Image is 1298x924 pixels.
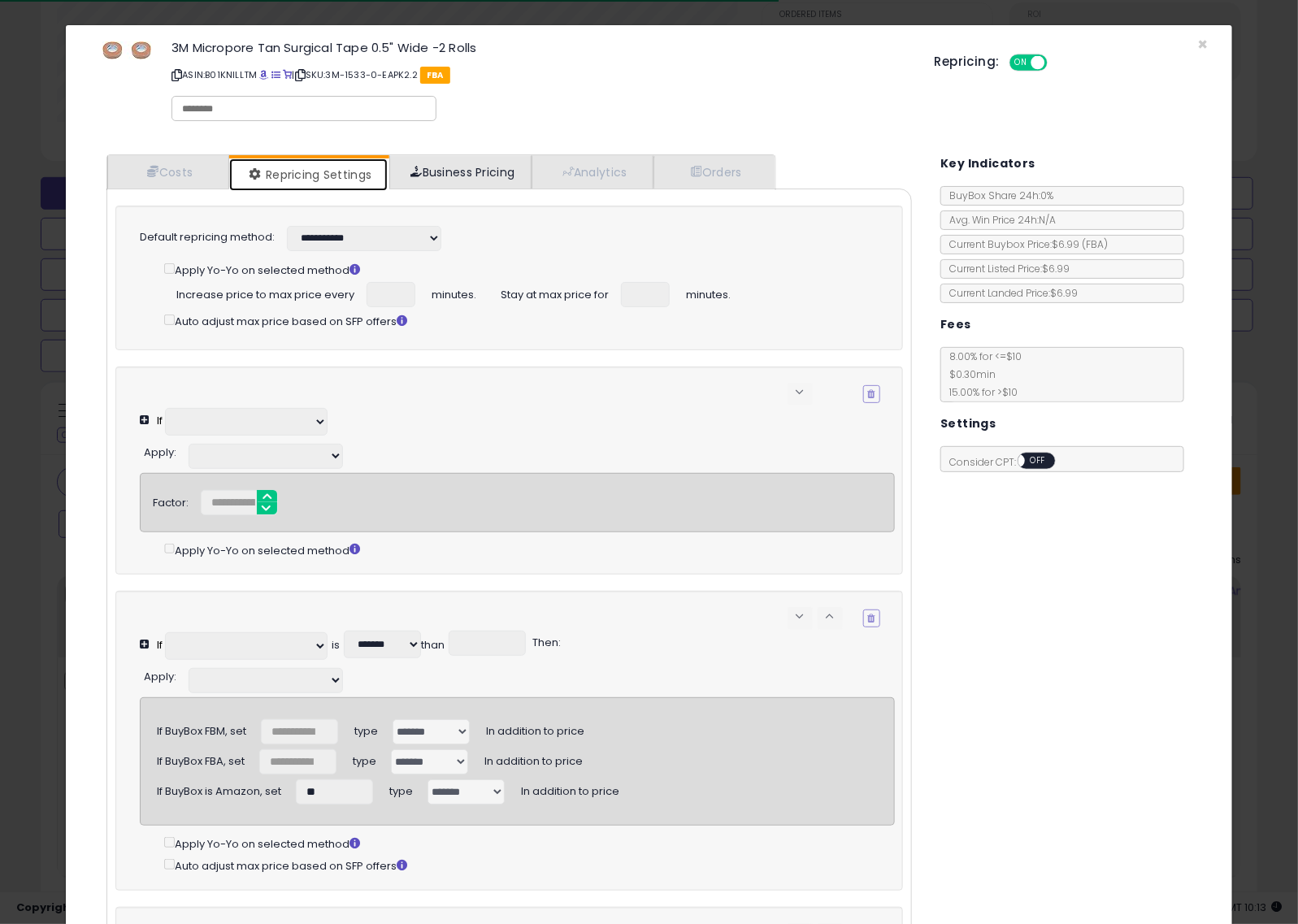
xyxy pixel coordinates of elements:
[144,664,176,685] div: :
[868,389,875,399] i: Remove Condition
[941,286,1078,300] span: Current Landed Price: $6.99
[1011,56,1031,70] span: ON
[283,68,292,81] a: Your listing only
[144,440,176,461] div: :
[353,748,376,769] span: type
[171,41,910,54] h3: 3M Micropore Tan Surgical Tape 0.5" Wide -2 Rolls
[144,445,174,460] span: Apply
[530,635,561,650] span: Then:
[1044,56,1070,70] span: OFF
[171,62,910,88] p: ASIN: B01KNILLTM | SKU: 3M-1533-0-EAPK2.2
[420,67,450,84] span: FBA
[157,779,281,800] div: If BuyBox is Amazon, set
[792,384,808,400] span: keyboard_arrow_down
[164,834,895,852] div: Apply Yo-Yo on selected method
[144,669,174,684] span: Apply
[935,55,1000,68] h5: Repricing:
[354,718,378,739] span: type
[1052,237,1108,251] span: $6.99
[389,155,532,189] a: Business Pricing
[229,158,389,191] a: Repricing Settings
[868,614,875,623] i: Remove Condition
[940,154,1035,174] h5: Key Indicators
[1197,33,1208,56] span: ×
[653,155,774,189] a: Orders
[107,155,229,189] a: Costs
[521,778,619,799] span: In addition to price
[940,315,971,335] h5: Fees
[484,748,583,769] span: In addition to price
[1082,237,1108,251] span: ( FBA )
[941,237,1108,251] span: Current Buybox Price:
[1026,454,1052,468] span: OFF
[941,455,1077,469] span: Consider CPT:
[501,282,609,303] span: Stay at max price for
[157,748,245,770] div: If BuyBox FBA, set
[140,230,275,245] label: Default repricing method:
[940,414,996,434] h5: Settings
[941,349,1022,399] span: 8.00 % for <= $10
[941,367,996,381] span: $0.30 min
[823,609,838,624] span: keyboard_arrow_up
[941,385,1018,399] span: 15.00 % for > $10
[164,311,880,329] div: Auto adjust max price based on SFP offers
[421,638,445,653] div: than
[176,282,354,303] span: Increase price to max price every
[941,189,1053,202] span: BuyBox Share 24h: 0%
[164,540,895,558] div: Apply Yo-Yo on selected method
[271,68,280,81] a: All offer listings
[941,213,1056,227] span: Avg. Win Price 24h: N/A
[486,718,584,739] span: In addition to price
[102,41,151,59] img: 31qFFPpFloL._SL60_.jpg
[941,262,1070,275] span: Current Listed Price: $6.99
[432,282,476,303] span: minutes.
[157,718,246,740] div: If BuyBox FBM, set
[532,155,653,189] a: Analytics
[332,638,340,653] div: is
[153,490,189,511] div: Factor:
[164,260,880,278] div: Apply Yo-Yo on selected method
[259,68,268,81] a: BuyBox page
[164,856,895,874] div: Auto adjust max price based on SFP offers
[792,609,808,624] span: keyboard_arrow_down
[686,282,731,303] span: minutes.
[389,778,413,799] span: type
